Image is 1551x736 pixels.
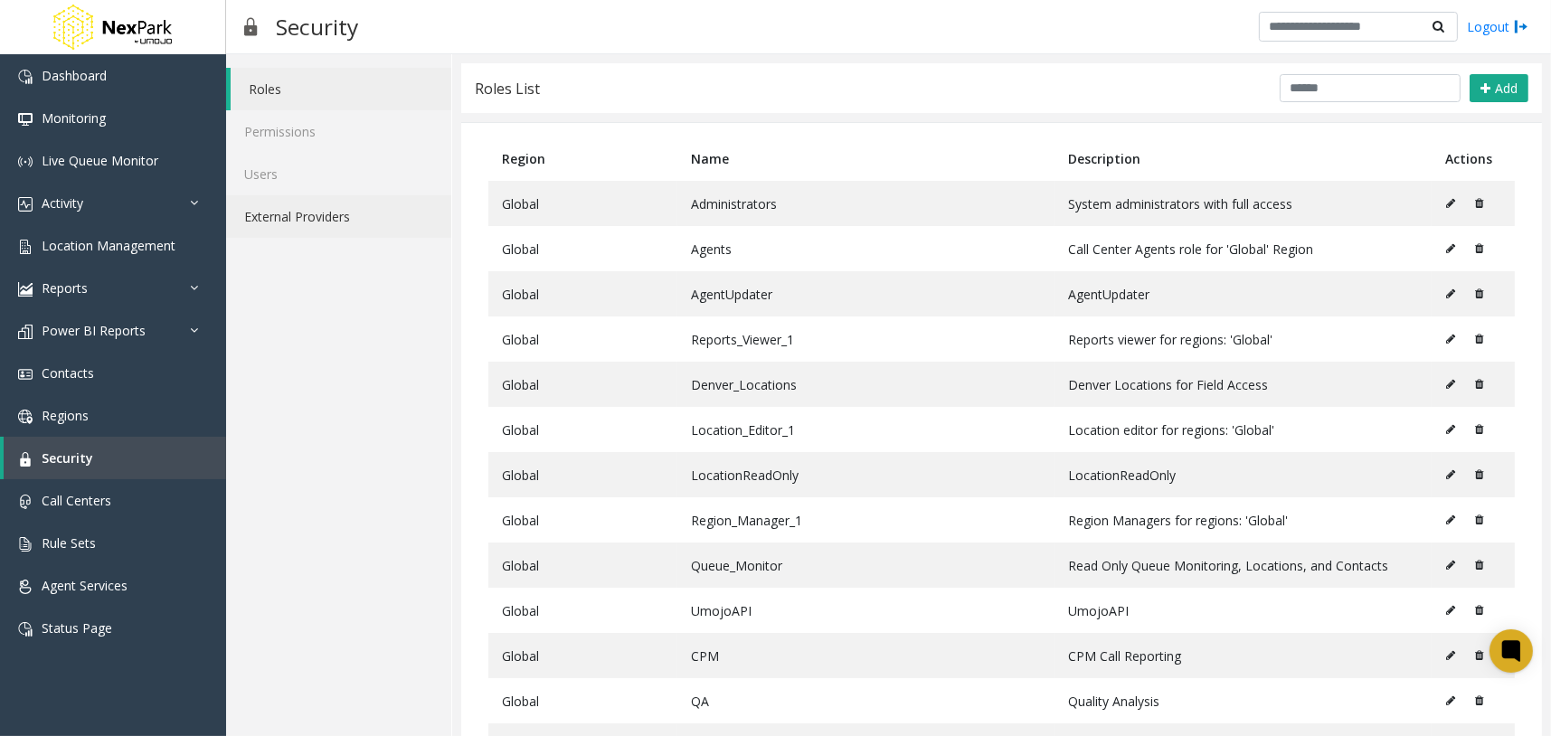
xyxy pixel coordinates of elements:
[42,407,89,424] span: Regions
[677,452,1054,497] td: LocationReadOnly
[226,153,451,195] a: Users
[42,109,106,127] span: Monitoring
[18,580,33,594] img: 'icon'
[488,226,677,271] td: Global
[42,67,107,84] span: Dashboard
[1514,17,1528,36] img: logout
[42,492,111,509] span: Call Centers
[677,226,1054,271] td: Agents
[1054,137,1432,181] th: Description
[42,152,158,169] span: Live Queue Monitor
[42,449,93,467] span: Security
[1467,17,1528,36] a: Logout
[1054,452,1432,497] td: LocationReadOnly
[42,237,175,254] span: Location Management
[18,537,33,552] img: 'icon'
[1054,678,1432,723] td: Quality Analysis
[1054,226,1432,271] td: Call Center Agents role for 'Global' Region
[42,322,146,339] span: Power BI Reports
[488,362,677,407] td: Global
[1054,362,1432,407] td: Denver Locations for Field Access
[267,5,367,49] h3: Security
[475,77,540,100] div: Roles List
[1054,181,1432,226] td: System administrators with full access
[677,407,1054,452] td: Location_Editor_1
[18,495,33,509] img: 'icon'
[18,452,33,467] img: 'icon'
[42,279,88,297] span: Reports
[4,437,226,479] a: Security
[18,197,33,212] img: 'icon'
[488,452,677,497] td: Global
[488,271,677,316] td: Global
[1054,633,1432,678] td: CPM Call Reporting
[231,68,451,110] a: Roles
[18,367,33,382] img: 'icon'
[677,137,1054,181] th: Name
[42,194,83,212] span: Activity
[42,364,94,382] span: Contacts
[677,678,1054,723] td: QA
[18,622,33,637] img: 'icon'
[488,181,677,226] td: Global
[18,155,33,169] img: 'icon'
[488,588,677,633] td: Global
[18,325,33,339] img: 'icon'
[42,534,96,552] span: Rule Sets
[677,497,1054,543] td: Region_Manager_1
[677,316,1054,362] td: Reports_Viewer_1
[488,633,677,678] td: Global
[1054,497,1432,543] td: Region Managers for regions: 'Global'
[677,588,1054,633] td: UmojoAPI
[1054,271,1432,316] td: AgentUpdater
[677,181,1054,226] td: Administrators
[1054,316,1432,362] td: Reports viewer for regions: 'Global'
[488,407,677,452] td: Global
[488,543,677,588] td: Global
[1470,74,1528,103] button: Add
[42,577,128,594] span: Agent Services
[18,70,33,84] img: 'icon'
[226,195,451,238] a: External Providers
[677,543,1054,588] td: Queue_Monitor
[1054,588,1432,633] td: UmojoAPI
[18,282,33,297] img: 'icon'
[1054,543,1432,588] td: Read Only Queue Monitoring, Locations, and Contacts
[226,110,451,153] a: Permissions
[488,137,677,181] th: Region
[488,678,677,723] td: Global
[18,410,33,424] img: 'icon'
[677,362,1054,407] td: Denver_Locations
[1054,407,1432,452] td: Location editor for regions: 'Global'
[1495,80,1518,97] span: Add
[244,5,258,49] img: pageIcon
[1432,137,1515,181] th: Actions
[488,497,677,543] td: Global
[18,240,33,254] img: 'icon'
[18,112,33,127] img: 'icon'
[488,316,677,362] td: Global
[677,271,1054,316] td: AgentUpdater
[42,619,112,637] span: Status Page
[677,633,1054,678] td: CPM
